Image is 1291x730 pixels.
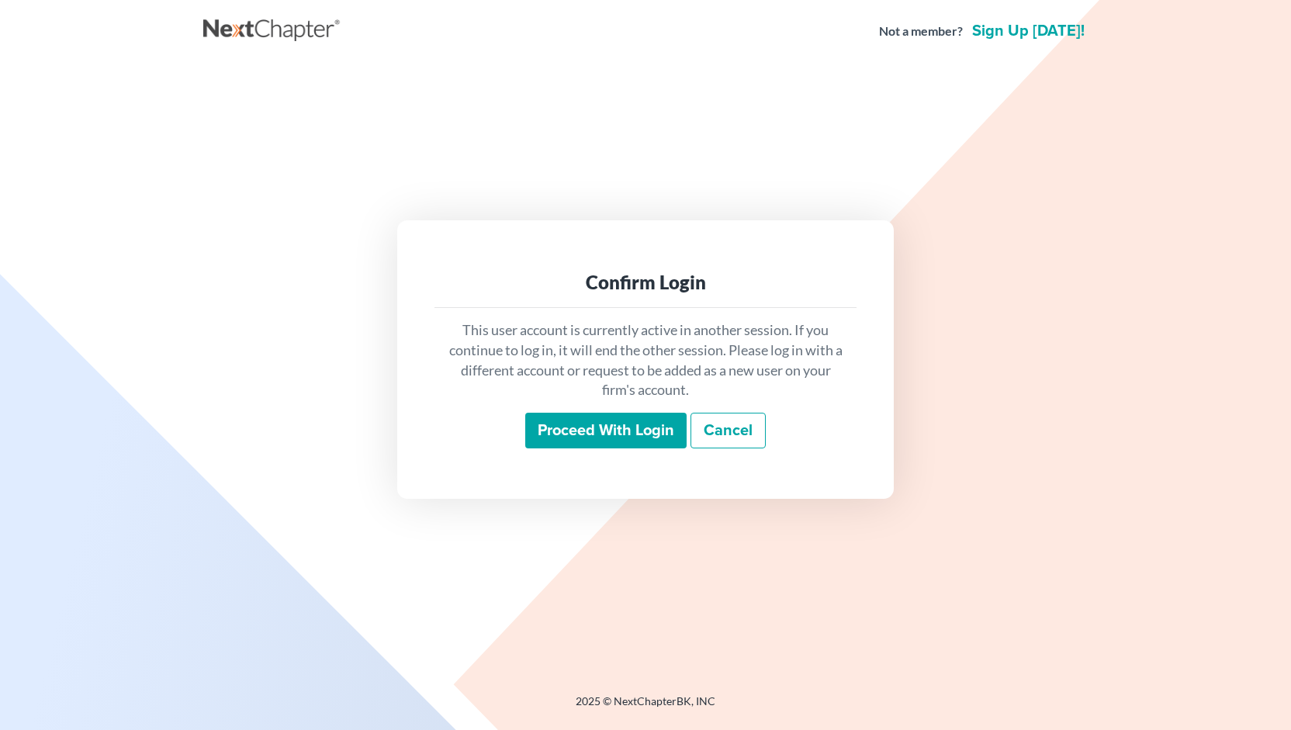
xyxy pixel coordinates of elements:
[525,413,687,448] input: Proceed with login
[969,23,1088,39] a: Sign up [DATE]!
[690,413,766,448] a: Cancel
[447,270,844,295] div: Confirm Login
[203,694,1088,721] div: 2025 © NextChapterBK, INC
[879,22,963,40] strong: Not a member?
[447,320,844,400] p: This user account is currently active in another session. If you continue to log in, it will end ...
